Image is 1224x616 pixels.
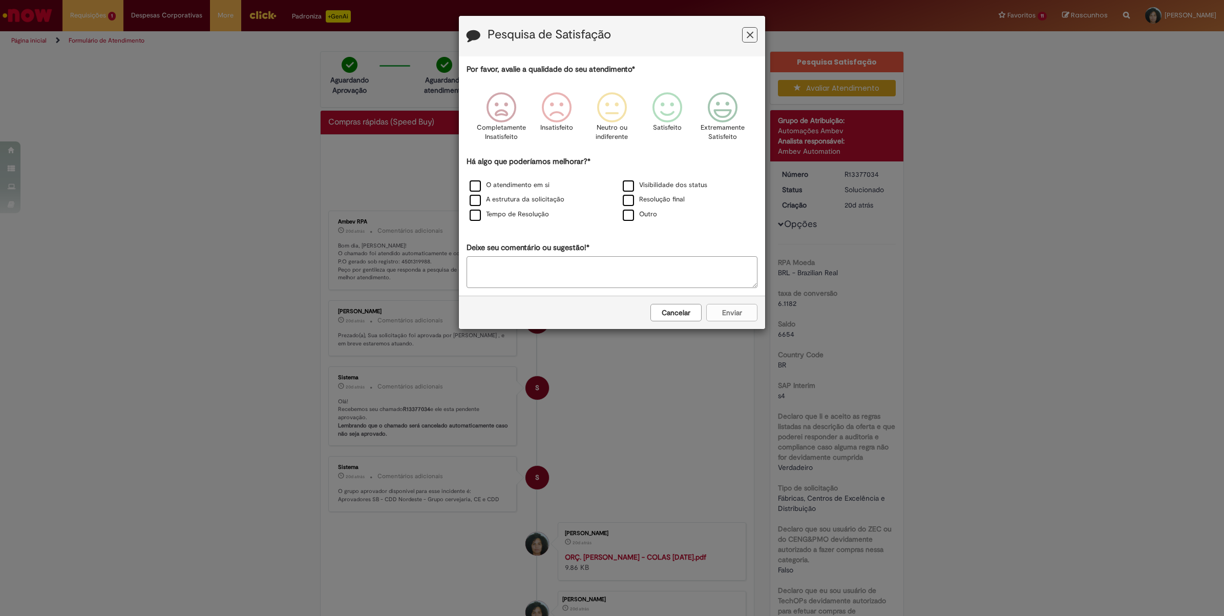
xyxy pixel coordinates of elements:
[470,180,550,190] label: O atendimento em si
[470,210,549,219] label: Tempo de Resolução
[653,123,682,133] p: Satisfeito
[623,210,657,219] label: Outro
[623,195,685,204] label: Resolução final
[467,242,589,253] label: Deixe seu comentário ou sugestão!*
[540,123,573,133] p: Insatisfeito
[586,85,638,155] div: Neutro ou indiferente
[623,180,707,190] label: Visibilidade dos status
[467,64,635,75] label: Por favor, avalie a qualidade do seu atendimento*
[697,85,749,155] div: Extremamente Satisfeito
[701,123,745,142] p: Extremamente Satisfeito
[488,28,611,42] label: Pesquisa de Satisfação
[475,85,527,155] div: Completamente Insatisfeito
[467,156,757,222] div: Há algo que poderíamos melhorar?*
[641,85,693,155] div: Satisfeito
[531,85,583,155] div: Insatisfeito
[594,123,630,142] p: Neutro ou indiferente
[477,123,526,142] p: Completamente Insatisfeito
[650,304,702,321] button: Cancelar
[470,195,564,204] label: A estrutura da solicitação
